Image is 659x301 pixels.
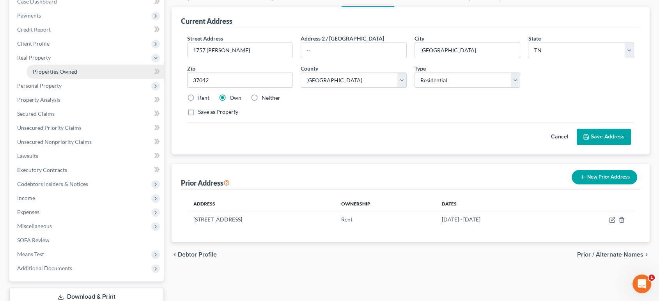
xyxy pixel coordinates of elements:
[11,149,164,163] a: Lawsuits
[436,196,559,212] th: Dates
[335,196,435,212] th: Ownership
[301,65,318,72] span: County
[172,251,178,258] i: chevron_left
[17,223,52,229] span: Miscellaneous
[17,54,51,61] span: Real Property
[262,94,280,102] label: Neither
[528,35,540,42] span: State
[415,35,424,42] span: City
[17,195,35,201] span: Income
[11,23,164,37] a: Credit Report
[572,170,637,184] button: New Prior Address
[17,152,38,159] span: Lawsuits
[17,251,44,257] span: Means Test
[577,251,643,258] span: Prior / Alternate Names
[11,135,164,149] a: Unsecured Nonpriority Claims
[335,212,435,227] td: Rent
[11,233,164,247] a: SOFA Review
[415,43,520,58] input: Enter city...
[187,212,335,227] td: [STREET_ADDRESS]
[181,178,230,188] div: Prior Address
[11,163,164,177] a: Executory Contracts
[27,65,164,79] a: Properties Owned
[181,16,232,26] div: Current Address
[11,107,164,121] a: Secured Claims
[172,251,217,258] button: chevron_left Debtor Profile
[301,34,384,42] label: Address 2 / [GEOGRAPHIC_DATA]
[187,35,223,42] span: Street Address
[187,196,335,212] th: Address
[17,138,92,145] span: Unsecured Nonpriority Claims
[17,166,67,173] span: Executory Contracts
[230,94,241,102] label: Own
[198,94,209,102] label: Rent
[17,110,55,117] span: Secured Claims
[198,108,238,116] label: Save as Property
[17,265,72,271] span: Additional Documents
[577,251,650,258] button: Prior / Alternate Names chevron_right
[643,251,650,258] i: chevron_right
[17,237,50,243] span: SOFA Review
[178,251,217,258] span: Debtor Profile
[11,93,164,107] a: Property Analysis
[415,64,426,73] label: Type
[17,82,62,89] span: Personal Property
[17,124,81,131] span: Unsecured Priority Claims
[187,73,293,88] input: XXXXX
[301,43,406,58] input: --
[188,43,293,58] input: Enter street address
[17,40,50,47] span: Client Profile
[577,129,631,145] button: Save Address
[17,26,51,33] span: Credit Report
[17,96,60,103] span: Property Analysis
[542,129,577,145] button: Cancel
[632,274,651,293] iframe: Intercom live chat
[11,121,164,135] a: Unsecured Priority Claims
[187,65,195,72] span: Zip
[436,212,559,227] td: [DATE] - [DATE]
[17,209,39,215] span: Expenses
[33,68,77,75] span: Properties Owned
[17,181,88,187] span: Codebtors Insiders & Notices
[17,12,41,19] span: Payments
[648,274,655,281] span: 1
